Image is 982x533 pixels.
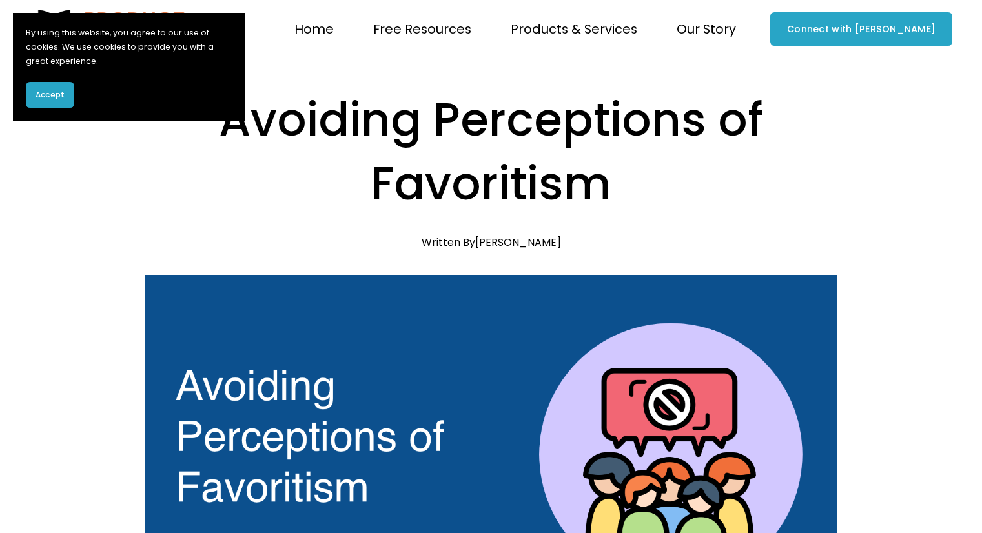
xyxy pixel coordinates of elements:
span: Accept [36,89,65,101]
a: [PERSON_NAME] [475,235,561,250]
section: Cookie banner [13,13,245,121]
a: folder dropdown [511,17,637,42]
span: Our Story [677,18,736,41]
a: Connect with [PERSON_NAME] [770,12,952,46]
h1: Avoiding Perceptions of Favoritism [145,88,837,216]
p: By using this website, you agree to our use of cookies. We use cookies to provide you with a grea... [26,26,232,69]
a: Home [294,17,334,42]
a: folder dropdown [373,17,471,42]
img: Product Teacher [30,10,187,48]
div: Written By [422,236,561,248]
button: Accept [26,82,74,108]
a: folder dropdown [677,17,736,42]
span: Products & Services [511,18,637,41]
span: Free Resources [373,18,471,41]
